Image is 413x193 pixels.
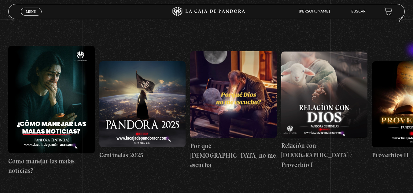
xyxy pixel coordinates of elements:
[351,10,366,13] a: Buscar
[281,141,368,170] h4: Relación con [DEMOGRAPHIC_DATA] / Proverbio I
[384,7,392,16] a: View your shopping cart
[99,150,186,160] h4: Centinelas 2025
[8,11,19,22] button: Previous
[394,11,405,22] button: Next
[24,15,38,19] span: Cerrar
[190,141,277,170] h4: Por qué [DEMOGRAPHIC_DATA] no me escucha
[8,156,95,176] h4: Como manejar las malas noticias?
[26,10,36,13] span: Menu
[296,10,336,13] span: [PERSON_NAME]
